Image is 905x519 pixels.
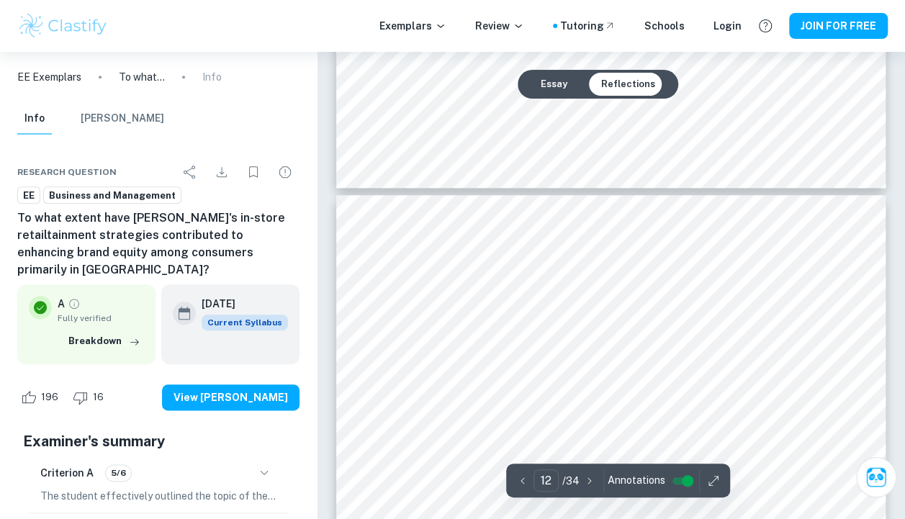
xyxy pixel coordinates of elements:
[40,488,276,504] p: The student effectively outlined the topic of their study at the beginning of the essay, clearly ...
[17,12,109,40] img: Clastify logo
[17,186,40,204] a: EE
[202,69,222,85] p: Info
[17,386,66,409] div: Like
[202,315,288,330] div: This exemplar is based on the current syllabus. Feel free to refer to it for inspiration/ideas wh...
[17,166,117,179] span: Research question
[753,14,778,38] button: Help and Feedback
[17,209,300,279] h6: To what extent have [PERSON_NAME]'s in-store retailtainment strategies contributed to enhancing b...
[119,69,165,85] p: To what extent have [PERSON_NAME]'s in-store retailtainment strategies contributed to enhancing b...
[562,473,579,489] p: / 34
[85,390,112,405] span: 16
[789,13,888,39] button: JOIN FOR FREE
[529,73,579,96] button: Essay
[106,466,131,479] span: 5/6
[69,386,112,409] div: Dislike
[644,18,685,34] a: Schools
[33,390,66,405] span: 196
[23,430,294,452] h5: Examiner's summary
[239,158,268,186] div: Bookmark
[590,73,667,96] button: Reflections
[40,465,94,481] h6: Criterion A
[58,296,65,312] p: A
[271,158,300,186] div: Report issue
[68,297,81,310] a: Grade fully verified
[17,69,81,85] a: EE Exemplars
[43,186,181,204] a: Business and Management
[44,189,181,203] span: Business and Management
[176,158,204,186] div: Share
[81,103,164,135] button: [PERSON_NAME]
[713,18,742,34] a: Login
[162,384,300,410] button: View [PERSON_NAME]
[65,330,144,352] button: Breakdown
[17,103,52,135] button: Info
[560,18,616,34] a: Tutoring
[202,296,276,312] h6: [DATE]
[379,18,446,34] p: Exemplars
[607,473,665,488] span: Annotations
[58,312,144,325] span: Fully verified
[475,18,524,34] p: Review
[18,189,40,203] span: EE
[856,457,896,497] button: Ask Clai
[202,315,288,330] span: Current Syllabus
[207,158,236,186] div: Download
